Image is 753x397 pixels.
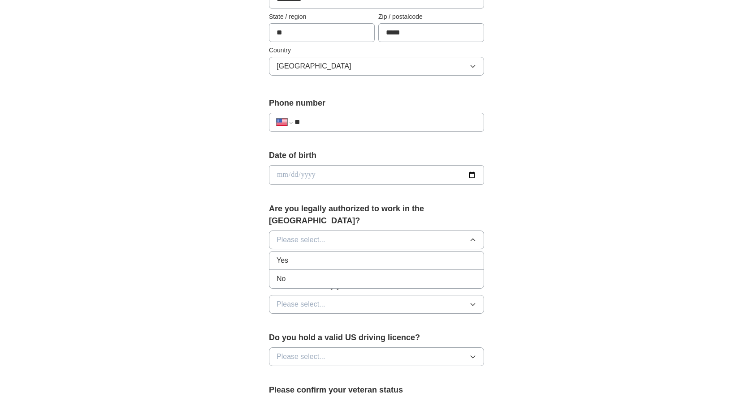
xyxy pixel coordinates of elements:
span: Please select... [277,351,325,362]
label: State / region [269,12,375,21]
label: Are you legally authorized to work in the [GEOGRAPHIC_DATA]? [269,203,484,227]
button: [GEOGRAPHIC_DATA] [269,57,484,76]
label: Do you hold a valid US driving licence? [269,332,484,344]
label: Country [269,46,484,55]
label: Zip / postalcode [378,12,484,21]
span: Yes [277,255,288,266]
span: Please select... [277,235,325,245]
span: No [277,273,286,284]
label: Please confirm your veteran status [269,384,484,396]
label: Date of birth [269,149,484,162]
button: Please select... [269,347,484,366]
button: Please select... [269,295,484,314]
span: Please select... [277,299,325,310]
span: [GEOGRAPHIC_DATA] [277,61,351,72]
button: Please select... [269,231,484,249]
label: Phone number [269,97,484,109]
